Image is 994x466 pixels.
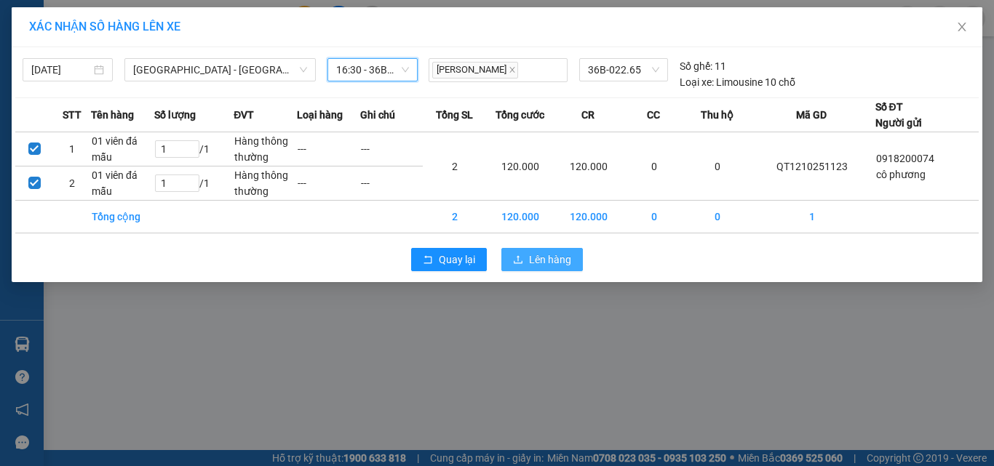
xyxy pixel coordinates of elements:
[509,66,516,73] span: close
[91,107,134,123] span: Tên hàng
[486,201,554,233] td: 120.000
[796,107,827,123] span: Mã GD
[623,201,686,233] td: 0
[749,132,875,201] td: QT1210251123
[81,80,115,91] span: Website
[411,248,487,271] button: rollbackQuay lại
[55,78,143,105] strong: : [DOMAIN_NAME]
[360,132,424,166] td: ---
[234,166,297,201] td: Hàng thông thường
[40,46,158,61] strong: PHIẾU GỬI HÀNG
[513,254,523,266] span: upload
[297,132,360,166] td: ---
[529,252,571,268] span: Lên hàng
[297,166,360,201] td: ---
[91,132,154,166] td: 01 viên đá mẫu
[154,107,196,123] span: Số lượng
[53,166,91,201] td: 2
[680,58,726,74] div: 11
[336,59,409,81] span: 16:30 - 36B-022.65
[680,74,795,90] div: Limousine 10 chỗ
[942,7,982,48] button: Close
[63,107,81,123] span: STT
[701,107,733,123] span: Thu hộ
[432,62,518,79] span: [PERSON_NAME]
[554,201,623,233] td: 120.000
[133,59,307,81] span: Thanh Hóa - Tây Hồ (HN)
[623,132,686,201] td: 0
[29,20,180,33] span: XÁC NHẬN SỐ HÀNG LÊN XE
[588,59,659,81] span: 36B-022.65
[496,107,544,123] span: Tổng cước
[554,132,623,201] td: 120.000
[685,201,749,233] td: 0
[91,201,154,233] td: Tổng cộng
[423,201,486,233] td: 2
[154,166,234,201] td: / 1
[234,107,254,123] span: ĐVT
[234,132,297,166] td: Hàng thông thường
[876,169,926,180] span: cô phương
[876,153,934,164] span: 0918200074
[297,107,343,123] span: Loại hàng
[31,62,91,78] input: 12/10/2025
[423,254,433,266] span: rollback
[581,107,595,123] span: CR
[154,132,234,166] td: / 1
[53,132,91,166] td: 1
[299,65,308,74] span: down
[162,15,274,34] span: QT1210251123
[183,37,252,105] img: qr-code
[47,12,152,43] strong: CÔNG TY TNHH VĨNH QUANG
[749,201,875,233] td: 1
[423,132,486,201] td: 2
[680,58,712,74] span: Số ghế:
[91,166,154,201] td: 01 viên đá mẫu
[8,25,36,93] img: logo
[875,99,922,131] div: Số ĐT Người gửi
[647,107,660,123] span: CC
[436,107,473,123] span: Tổng SL
[360,166,424,201] td: ---
[52,64,146,75] strong: Hotline : 0889 23 23 23
[486,132,554,201] td: 120.000
[360,107,395,123] span: Ghi chú
[439,252,475,268] span: Quay lại
[956,21,968,33] span: close
[501,248,583,271] button: uploadLên hàng
[685,132,749,201] td: 0
[680,74,714,90] span: Loại xe:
